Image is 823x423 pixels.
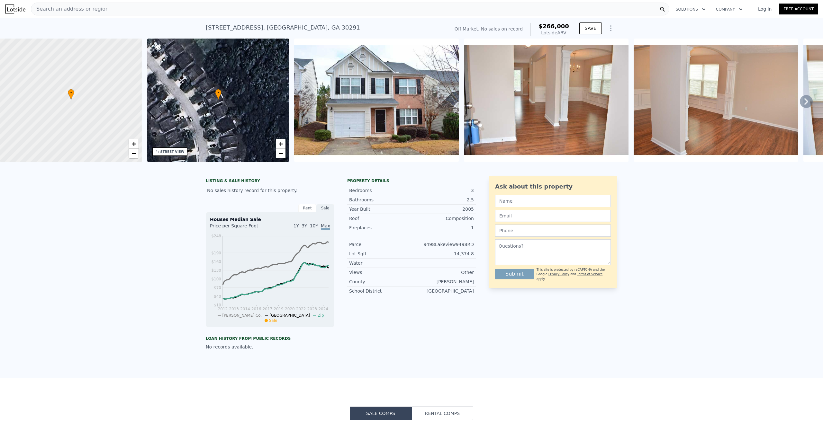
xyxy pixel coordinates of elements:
span: + [131,140,136,148]
tspan: 2013 [229,307,239,311]
div: No records available. [206,344,334,350]
button: SAVE [579,22,602,34]
div: Ask about this property [495,182,611,191]
input: Phone [495,225,611,237]
span: 10Y [310,223,318,228]
span: $266,000 [538,23,569,30]
div: School District [349,288,411,294]
tspan: 2023 [307,307,317,311]
div: Water [349,260,411,266]
div: 9498Lakeview9498RD [411,241,474,248]
button: Submit [495,269,534,279]
tspan: $40 [214,294,221,299]
input: Email [495,210,611,222]
div: Bathrooms [349,197,411,203]
tspan: 2019 [274,307,284,311]
div: Views [349,269,411,276]
button: Show Options [604,22,617,35]
img: Lotside [5,4,25,13]
div: Fireplaces [349,225,411,231]
div: 14,374.8 [411,251,474,257]
div: Year Built [349,206,411,212]
div: • [68,89,74,100]
div: This site is protected by reCAPTCHA and the Google and apply. [537,268,611,281]
span: Search an address or region [31,5,109,13]
tspan: $160 [211,260,221,264]
div: Other [411,269,474,276]
tspan: 2014 [240,307,250,311]
input: Name [495,195,611,207]
a: Zoom out [129,149,139,158]
a: Zoom in [276,139,285,149]
span: 1Y [294,223,299,228]
div: [STREET_ADDRESS] , [GEOGRAPHIC_DATA] , GA 30291 [206,23,360,32]
a: Privacy Policy [548,272,569,276]
div: [GEOGRAPHIC_DATA] [411,288,474,294]
span: − [279,149,283,157]
a: Zoom out [276,149,285,158]
div: Roof [349,215,411,222]
div: Price per Square Foot [210,223,270,233]
div: Rent [298,204,316,212]
tspan: $248 [211,234,221,238]
tspan: 2017 [263,307,273,311]
img: Sale: null Parcel: 117459706 [464,39,629,162]
a: Free Account [779,4,818,14]
div: Houses Median Sale [210,216,330,223]
tspan: $70 [214,286,221,290]
tspan: $100 [211,277,221,281]
tspan: 2022 [296,307,306,311]
div: Sale [316,204,334,212]
span: [PERSON_NAME] Co. [222,313,262,318]
div: STREET VIEW [160,149,185,154]
div: Lotside ARV [538,30,569,36]
div: 1 [411,225,474,231]
div: [PERSON_NAME] [411,278,474,285]
div: Lot Sqft [349,251,411,257]
tspan: $10 [214,303,221,307]
div: Off Market. No sales on record [455,26,523,32]
tspan: 2020 [285,307,295,311]
a: Zoom in [129,139,139,149]
span: 3Y [302,223,307,228]
div: No sales history record for this property. [206,185,334,196]
button: Solutions [671,4,711,15]
span: [GEOGRAPHIC_DATA] [269,313,310,318]
a: Log In [750,6,779,12]
div: 2.5 [411,197,474,203]
button: Rental Comps [411,407,473,420]
button: Sale Comps [350,407,411,420]
div: Composition [411,215,474,222]
div: 3 [411,187,474,194]
tspan: 2012 [218,307,228,311]
span: • [215,90,222,96]
img: Sale: null Parcel: 117459706 [294,39,459,162]
div: Property details [347,178,476,183]
span: • [68,90,74,96]
tspan: $130 [211,268,221,273]
div: Loan history from public records [206,336,334,341]
div: Parcel [349,241,411,248]
div: LISTING & SALE HISTORY [206,178,334,185]
span: Zip [318,313,324,318]
div: 2005 [411,206,474,212]
span: + [279,140,283,148]
div: County [349,278,411,285]
span: Max [321,223,330,230]
tspan: 2024 [318,307,328,311]
span: Sale [269,318,277,323]
button: Company [711,4,748,15]
span: − [131,149,136,157]
a: Terms of Service [577,272,602,276]
div: Bedrooms [349,187,411,194]
img: Sale: null Parcel: 117459706 [634,39,798,162]
tspan: 2016 [251,307,261,311]
tspan: $190 [211,251,221,255]
div: • [215,89,222,100]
